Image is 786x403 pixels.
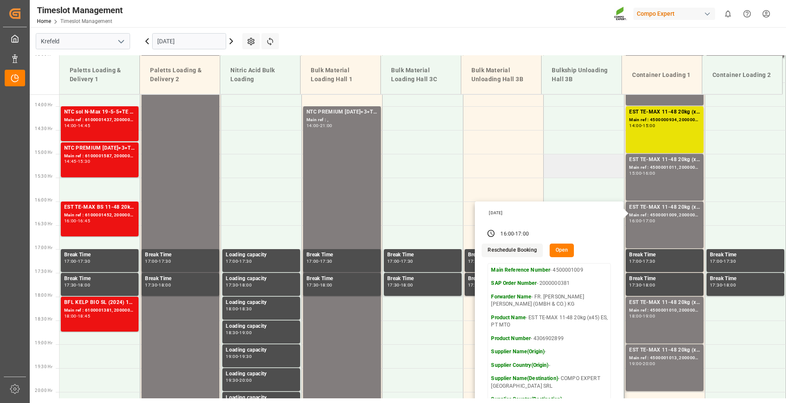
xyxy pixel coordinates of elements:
[35,341,52,345] span: 19:00 Hr
[226,275,297,283] div: Loading capacity
[226,259,238,263] div: 17:00
[629,346,700,355] div: EST TE-MAX 11-48 20kg (x45) ES, PT MTO
[145,251,216,259] div: Break Time
[66,62,133,87] div: Paletts Loading & Delivery 1
[710,275,781,283] div: Break Time
[319,124,320,128] div: -
[629,259,641,263] div: 17:00
[629,298,700,307] div: EST TE-MAX 11-48 20kg (x45) ES, PT MTO
[306,283,319,287] div: 17:30
[145,275,216,283] div: Break Time
[78,283,90,287] div: 18:00
[738,4,757,23] button: Help Center
[157,259,159,263] div: -
[78,219,90,223] div: 16:45
[641,314,643,318] div: -
[718,4,738,23] button: show 0 new notifications
[35,150,52,155] span: 15:00 Hr
[306,108,377,116] div: NTC PREMIUM [DATE]+3+TE BULK
[35,174,52,179] span: 15:30 Hr
[64,307,135,314] div: Main ref : 6100001381, 2000000633;
[629,362,641,366] div: 19:00
[629,251,700,259] div: Break Time
[64,124,77,128] div: 14:00
[64,275,135,283] div: Break Time
[491,315,526,321] strong: Product Name
[629,156,700,164] div: EST TE-MAX 11-48 20kg (x45) ES, PT MTO
[491,335,607,343] p: - 4306902899
[64,108,135,116] div: NTC sol N-Max 19-5-5+TE 25kg WW;BFL Costi SL 20L (x48) D,A,CH,EN;BLK CLASSIC [DATE] 25kg(x40)D,EN...
[227,62,293,87] div: Nitric Acid Bulk Loading
[226,331,238,335] div: 18:30
[710,283,722,287] div: 17:30
[239,307,252,311] div: 18:30
[491,280,607,287] p: - 2000000381
[35,126,52,131] span: 14:30 Hr
[710,259,722,263] div: 17:00
[629,108,700,116] div: EST TE-MAX 11-48 20kg (x56) WW
[78,314,90,318] div: 18:45
[468,251,539,259] div: Break Time
[486,210,614,216] div: [DATE]
[77,259,78,263] div: -
[629,171,641,175] div: 15:00
[491,267,550,273] strong: Main Reference Number
[643,171,655,175] div: 16:00
[306,116,377,124] div: Main ref : ,
[629,283,641,287] div: 17:30
[614,6,627,21] img: Screenshot%202023-09-29%20at%2010.02.21.png_1712312052.png
[64,144,135,153] div: NTC PREMIUM [DATE]+3+TE 600kg BB
[468,283,480,287] div: 17:30
[159,259,171,263] div: 17:30
[491,314,607,329] p: - EST TE-MAX 11-48 20kg (x45) ES, PT MTO
[226,370,297,378] div: Loading capacity
[64,314,77,318] div: 18:00
[491,375,558,381] strong: Supplier Name(Destination)
[491,362,607,369] p: -
[643,283,655,287] div: 18:00
[64,212,135,219] div: Main ref : 6100001452, 2000001274;
[64,298,135,307] div: BFL KELP BIO SL (2024) 10L (x60) ES,PT;BFL AKTIV [DATE] SL 10L (x60) ES,PT;BFL MNZN PREMIUM SL 10...
[114,35,127,48] button: open menu
[491,294,531,300] strong: Forwarder Name
[306,259,319,263] div: 17:00
[491,293,607,308] p: - FR. [PERSON_NAME] [PERSON_NAME] (GMBH & CO.) KG
[64,219,77,223] div: 16:00
[629,219,641,223] div: 16:00
[64,159,77,163] div: 14:45
[724,283,736,287] div: 18:00
[320,283,332,287] div: 18:00
[491,362,548,368] strong: Supplier Country(Origin)
[157,283,159,287] div: -
[147,62,213,87] div: Paletts Loading & Delivery 2
[482,244,542,257] button: Reschedule Booking
[239,355,252,358] div: 19:30
[238,355,239,358] div: -
[306,275,377,283] div: Break Time
[226,298,297,307] div: Loading capacity
[515,230,529,238] div: 17:00
[239,283,252,287] div: 18:00
[145,283,157,287] div: 17:30
[306,251,377,259] div: Break Time
[35,198,52,202] span: 16:00 Hr
[307,62,374,87] div: Bulk Material Loading Hall 1
[77,219,78,223] div: -
[35,293,52,298] span: 18:00 Hr
[643,219,655,223] div: 17:00
[64,251,135,259] div: Break Time
[77,283,78,287] div: -
[633,6,718,22] button: Compo Expert
[306,124,319,128] div: 14:00
[320,259,332,263] div: 17:30
[400,283,401,287] div: -
[226,394,297,402] div: Loading capacity
[629,124,641,128] div: 14:00
[709,67,775,83] div: Container Loading 2
[629,67,695,83] div: Container Loading 1
[643,362,655,366] div: 20:00
[388,62,454,87] div: Bulk Material Loading Hall 3C
[722,283,724,287] div: -
[145,259,157,263] div: 17:00
[64,259,77,263] div: 17:00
